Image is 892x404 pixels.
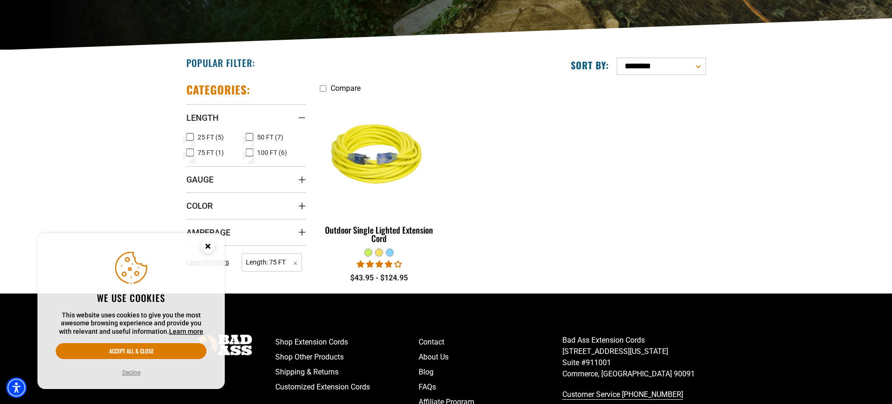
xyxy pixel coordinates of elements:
summary: Length [186,104,306,131]
a: Customized Extension Cords [275,380,419,395]
span: Color [186,200,213,211]
a: Shop Extension Cords [275,335,419,350]
button: Decline [119,368,143,377]
p: This website uses cookies to give you the most awesome browsing experience and provide you with r... [56,311,206,336]
h2: Popular Filter: [186,57,255,69]
button: Close this option [191,233,225,262]
a: Length: 75 FT [242,257,302,266]
span: Gauge [186,174,214,185]
span: 3.88 stars [357,260,402,269]
div: $43.95 - $124.95 [320,272,439,284]
a: Contact [419,335,562,350]
a: yellow Outdoor Single Lighted Extension Cord [320,97,439,248]
div: Accessibility Menu [6,377,27,398]
a: FAQs [419,380,562,395]
span: 75 FT (1) [198,149,224,156]
button: Accept all & close [56,343,206,359]
div: Outdoor Single Lighted Extension Cord [320,226,439,242]
summary: Color [186,192,306,219]
p: Bad Ass Extension Cords [STREET_ADDRESS][US_STATE] Suite #911001 Commerce, [GEOGRAPHIC_DATA] 90091 [562,335,706,380]
img: yellow [320,102,438,210]
a: Shop Other Products [275,350,419,365]
summary: Gauge [186,166,306,192]
span: 100 FT (6) [257,149,287,156]
a: This website uses cookies to give you the most awesome browsing experience and provide you with r... [169,328,203,335]
span: Length: 75 FT [242,253,302,272]
span: 25 FT (5) [198,134,224,140]
span: Amperage [186,227,230,238]
a: Shipping & Returns [275,365,419,380]
span: 50 FT (7) [257,134,283,140]
span: Length [186,112,219,123]
aside: Cookie Consent [37,233,225,389]
h2: Categories: [186,82,251,97]
a: Blog [419,365,562,380]
a: About Us [419,350,562,365]
summary: Amperage [186,219,306,245]
span: Compare [331,84,361,93]
h2: We use cookies [56,292,206,304]
a: call 833-674-1699 [562,387,706,402]
label: Sort by: [571,59,609,71]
